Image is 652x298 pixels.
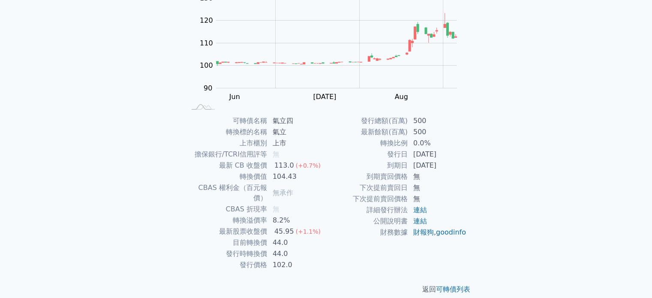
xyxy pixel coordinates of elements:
[186,149,267,160] td: 擔保銀行/TCRI信用評等
[326,182,408,193] td: 下次提前賣回日
[408,126,467,138] td: 500
[413,217,427,225] a: 連結
[326,216,408,227] td: 公開說明書
[408,193,467,205] td: 無
[413,206,427,214] a: 連結
[186,160,267,171] td: 最新 CB 收盤價
[267,126,326,138] td: 氣立
[267,215,326,226] td: 8.2%
[200,39,213,47] tspan: 110
[267,115,326,126] td: 氣立四
[267,237,326,248] td: 44.0
[408,182,467,193] td: 無
[186,237,267,248] td: 目前轉換價
[200,61,213,69] tspan: 100
[186,138,267,149] td: 上市櫃別
[186,115,267,126] td: 可轉債名稱
[326,205,408,216] td: 詳細發行辦法
[326,171,408,182] td: 到期賣回價格
[273,205,279,213] span: 無
[273,150,279,158] span: 無
[326,149,408,160] td: 發行日
[200,16,213,24] tspan: 120
[273,189,293,197] span: 無承作
[267,138,326,149] td: 上市
[313,93,336,101] tspan: [DATE]
[326,115,408,126] td: 發行總額(百萬)
[408,171,467,182] td: 無
[186,215,267,226] td: 轉換溢價率
[229,93,240,101] tspan: Jun
[296,162,321,169] span: (+0.7%)
[186,259,267,271] td: 發行價格
[186,171,267,182] td: 轉換價值
[408,160,467,171] td: [DATE]
[267,248,326,259] td: 44.0
[408,149,467,160] td: [DATE]
[408,227,467,238] td: ,
[436,228,466,236] a: goodinfo
[326,138,408,149] td: 轉換比例
[267,259,326,271] td: 102.0
[186,182,267,204] td: CBAS 權利金（百元報價）
[175,284,477,295] p: 返回
[436,285,470,293] a: 可轉債列表
[273,160,296,171] div: 113.0
[408,115,467,126] td: 500
[413,228,434,236] a: 財報狗
[408,138,467,149] td: 0.0%
[326,193,408,205] td: 下次提前賣回價格
[186,226,267,237] td: 最新股票收盤價
[186,126,267,138] td: 轉換標的名稱
[267,171,326,182] td: 104.43
[186,248,267,259] td: 發行時轉換價
[394,93,408,101] tspan: Aug
[326,126,408,138] td: 最新餘額(百萬)
[326,160,408,171] td: 到期日
[296,228,321,235] span: (+1.1%)
[326,227,408,238] td: 財務數據
[273,226,296,237] div: 45.95
[186,204,267,215] td: CBAS 折現率
[204,84,212,92] tspan: 90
